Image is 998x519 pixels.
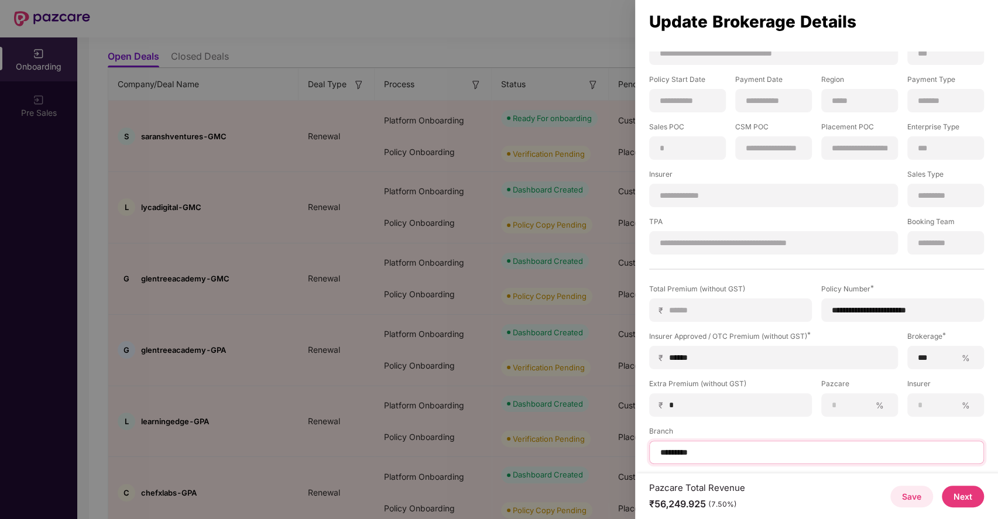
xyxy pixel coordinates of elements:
span: % [871,400,889,411]
label: Insurer [907,379,984,393]
label: Enterprise Type [907,122,984,136]
label: Total Premium (without GST) [649,284,812,298]
label: Policy Start Date [649,74,726,89]
label: Payment Type [907,74,984,89]
div: Policy Number [821,284,984,294]
label: CSM POC [735,122,812,136]
label: Pazcare [821,379,898,393]
label: Insurer [649,169,898,184]
div: Pazcare Total Revenue [649,482,745,493]
div: (7.50%) [708,500,737,509]
div: Insurer Approved / OTC Premium (without GST) [649,331,898,341]
div: ₹56,249.925 [649,498,745,510]
span: % [957,400,975,411]
label: Extra Premium (without GST) [649,379,812,393]
span: ₹ [659,352,668,363]
div: Update Brokerage Details [649,15,984,28]
label: Region [821,74,898,89]
span: ₹ [659,305,668,316]
label: Placement POC [821,122,898,136]
label: TPA [649,216,898,231]
label: Branch [649,426,984,441]
label: Payment Date [735,74,812,89]
span: % [957,352,975,363]
span: ₹ [659,400,668,411]
label: Sales POC [649,122,726,136]
button: Next [942,486,984,507]
label: Sales Type [907,169,984,184]
button: Save [890,486,933,507]
div: Brokerage [907,331,984,341]
label: Booking Team [907,216,984,231]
